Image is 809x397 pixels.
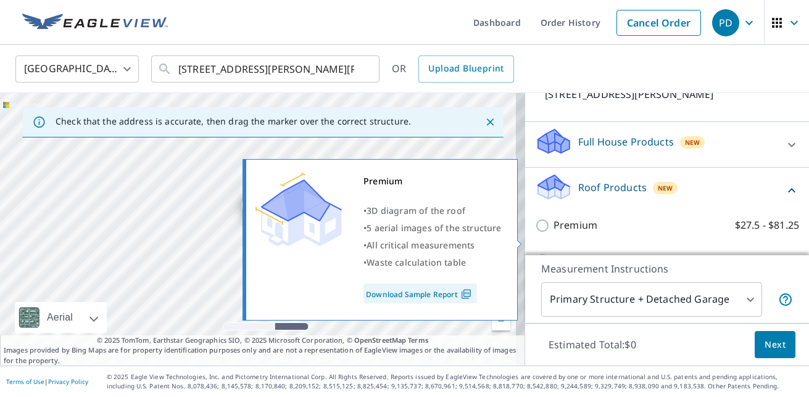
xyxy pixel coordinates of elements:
[458,289,475,300] img: Pdf Icon
[541,282,762,317] div: Primary Structure + Detached Garage
[363,254,502,271] div: •
[363,173,502,190] div: Premium
[782,253,799,268] p: $18
[43,302,77,333] div: Aerial
[535,127,799,162] div: Full House ProductsNew
[22,14,168,32] img: EV Logo
[242,189,274,227] div: Dropped pin, building 1, Residential property, 4217 Bennett Dr Fairfield Township, OH 45011
[578,180,647,195] p: Roof Products
[418,55,513,83] a: Upload Blueprint
[428,61,504,76] span: Upload Blueprint
[15,52,139,86] div: [GEOGRAPHIC_DATA]
[539,331,646,358] p: Estimated Total: $0
[363,202,502,219] div: •
[578,134,674,149] p: Full House Products
[392,55,514,83] div: OR
[6,377,44,386] a: Terms of Use
[6,378,88,385] p: |
[408,335,428,345] a: Terms
[765,337,786,353] span: Next
[616,10,701,36] a: Cancel Order
[354,335,406,345] a: OpenStreetMap
[482,114,498,130] button: Close
[658,183,673,193] span: New
[367,205,465,216] span: 3D diagram of the roof
[255,173,342,247] img: Premium
[554,218,597,233] p: Premium
[363,237,502,254] div: •
[755,331,795,359] button: Next
[48,377,88,386] a: Privacy Policy
[363,284,477,303] a: Download Sample Report
[685,137,700,147] span: New
[535,173,799,208] div: Roof ProductsNew
[107,372,803,391] p: © 2025 Eagle View Technologies, Inc. and Pictometry International Corp. All Rights Reserved. Repo...
[367,256,466,268] span: Waste calculation table
[363,219,502,237] div: •
[97,335,428,346] span: © 2025 TomTom, Earthstar Geographics SIO, © 2025 Microsoft Corporation, ©
[554,253,628,268] p: QuickSquares™
[178,52,354,86] input: Search by address or latitude-longitude
[15,302,107,333] div: Aerial
[541,261,793,276] p: Measurement Instructions
[367,222,501,234] span: 5 aerial images of the structure
[735,218,799,233] p: $27.5 - $81.25
[367,239,475,251] span: All critical measurements
[712,9,739,36] div: PD
[56,116,411,127] p: Check that the address is accurate, then drag the marker over the correct structure.
[545,87,755,102] p: [STREET_ADDRESS][PERSON_NAME]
